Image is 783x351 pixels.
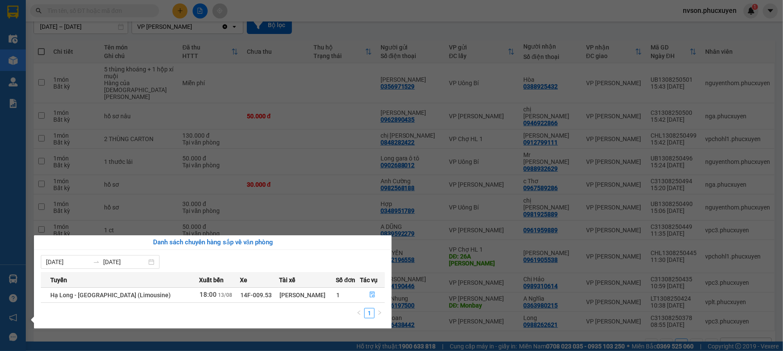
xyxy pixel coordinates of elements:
span: Số đơn [336,275,356,285]
div: Danh sách chuyến hàng sắp về văn phòng [41,237,385,248]
span: 18:00 [200,291,217,299]
span: file-done [369,292,375,299]
li: Previous Page [354,308,364,318]
span: Hạ Long - [GEOGRAPHIC_DATA] (Limousine) [50,292,171,299]
input: Đến ngày [103,257,147,267]
a: 1 [365,308,374,318]
span: 1 [337,292,340,299]
span: Xe [240,275,247,285]
li: 1 [364,308,375,318]
span: 13/08 [218,292,232,298]
li: Next Page [375,308,385,318]
div: [PERSON_NAME] [279,290,335,300]
span: Tác vụ [360,275,378,285]
span: Xuất bến [199,275,224,285]
button: file-done [360,288,384,302]
span: left [356,310,362,315]
span: Tài xế [279,275,295,285]
span: Tuyến [50,275,67,285]
span: to [93,259,100,265]
button: right [375,308,385,318]
span: 14F-009.53 [240,292,272,299]
span: swap-right [93,259,100,265]
button: left [354,308,364,318]
span: right [377,310,382,315]
input: Từ ngày [46,257,89,267]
